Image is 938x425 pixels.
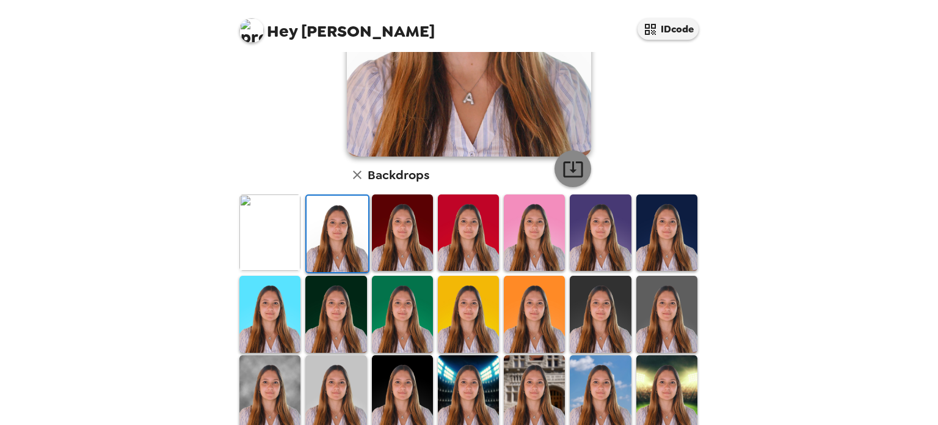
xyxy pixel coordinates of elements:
[368,165,429,185] h6: Backdrops
[239,12,435,40] span: [PERSON_NAME]
[239,194,300,271] img: Original
[267,20,297,42] span: Hey
[239,18,264,43] img: profile pic
[638,18,699,40] button: IDcode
